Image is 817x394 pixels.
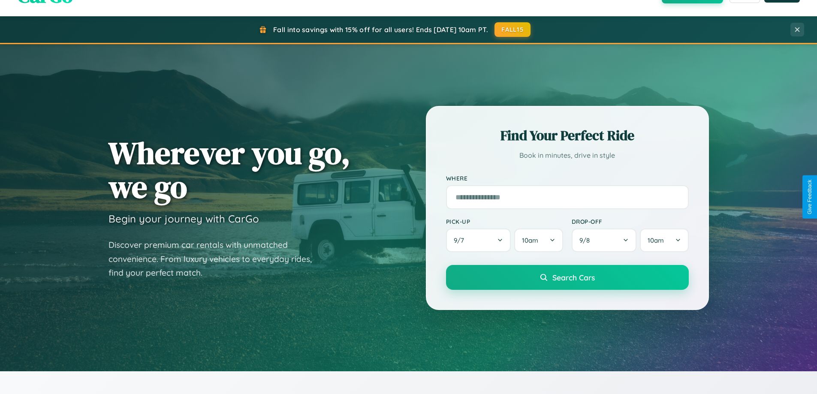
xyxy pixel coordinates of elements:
label: Drop-off [572,218,689,225]
button: 9/7 [446,229,511,252]
h2: Find Your Perfect Ride [446,126,689,145]
button: Search Cars [446,265,689,290]
button: FALL15 [494,22,531,37]
button: 9/8 [572,229,637,252]
span: Fall into savings with 15% off for all users! Ends [DATE] 10am PT. [273,25,488,34]
p: Book in minutes, drive in style [446,149,689,162]
label: Pick-up [446,218,563,225]
span: Search Cars [552,273,595,282]
span: 10am [522,236,538,244]
label: Where [446,174,689,182]
span: 9 / 8 [579,236,594,244]
p: Discover premium car rentals with unmatched convenience. From luxury vehicles to everyday rides, ... [109,238,323,280]
h3: Begin your journey with CarGo [109,212,259,225]
div: Give Feedback [807,180,813,214]
h1: Wherever you go, we go [109,136,350,204]
span: 9 / 7 [454,236,468,244]
button: 10am [640,229,688,252]
span: 10am [648,236,664,244]
button: 10am [514,229,563,252]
